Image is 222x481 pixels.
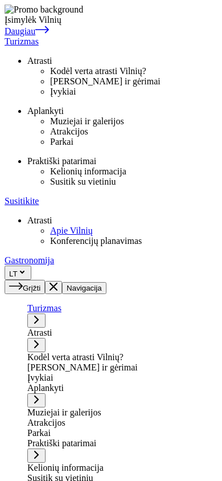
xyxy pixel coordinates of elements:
span: Praktiški patarimai [27,156,96,166]
a: Turizmas [5,36,217,47]
button: Primary navigation [62,282,106,294]
span: Aplankyti [27,106,64,116]
div: Atrakcijos [27,418,217,428]
span: Kodėl verta atrasti Vilnių? [50,66,146,76]
a: Turizmas [27,303,217,313]
span: Atrasti [27,56,52,66]
span: Parkai [50,137,73,146]
button: LT [5,266,31,280]
span: Įvykiai [50,87,76,96]
div: [PERSON_NAME] ir gėrimai [27,362,217,373]
span: Kelionių informacija [50,166,126,176]
span: Muziejai ir galerijos [50,116,124,126]
button: Grįžti [5,280,45,294]
button: Mobile menu [45,281,62,294]
span: Grįžti [23,284,40,292]
span: [PERSON_NAME] ir gėrimai [50,76,161,86]
div: Muziejai ir galerijos [27,407,217,418]
div: Kelionių informacija [27,463,217,473]
span: Konferencijų planavimas [50,236,142,246]
img: Promo background [5,5,83,15]
a: Susitikite [5,196,217,206]
span: Atrasti [27,215,52,225]
nav: Primary navigation [5,5,217,266]
span: Susitik su vietiniu [50,177,116,186]
a: Gastronomija [5,255,217,266]
div: Aplankyti [27,383,217,393]
a: Daugiau [5,26,49,36]
div: Parkai [27,428,217,438]
span: Atrakcijos [50,127,88,136]
div: Įvykiai [27,373,217,383]
a: Apie Vilnių [50,226,217,236]
div: Praktiški patarimai [27,438,217,449]
div: Atrasti [27,328,217,338]
div: Kodėl verta atrasti Vilnių? [27,352,217,362]
span: Daugiau [5,26,35,36]
div: Įsimylėk Vilnių [5,15,217,25]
